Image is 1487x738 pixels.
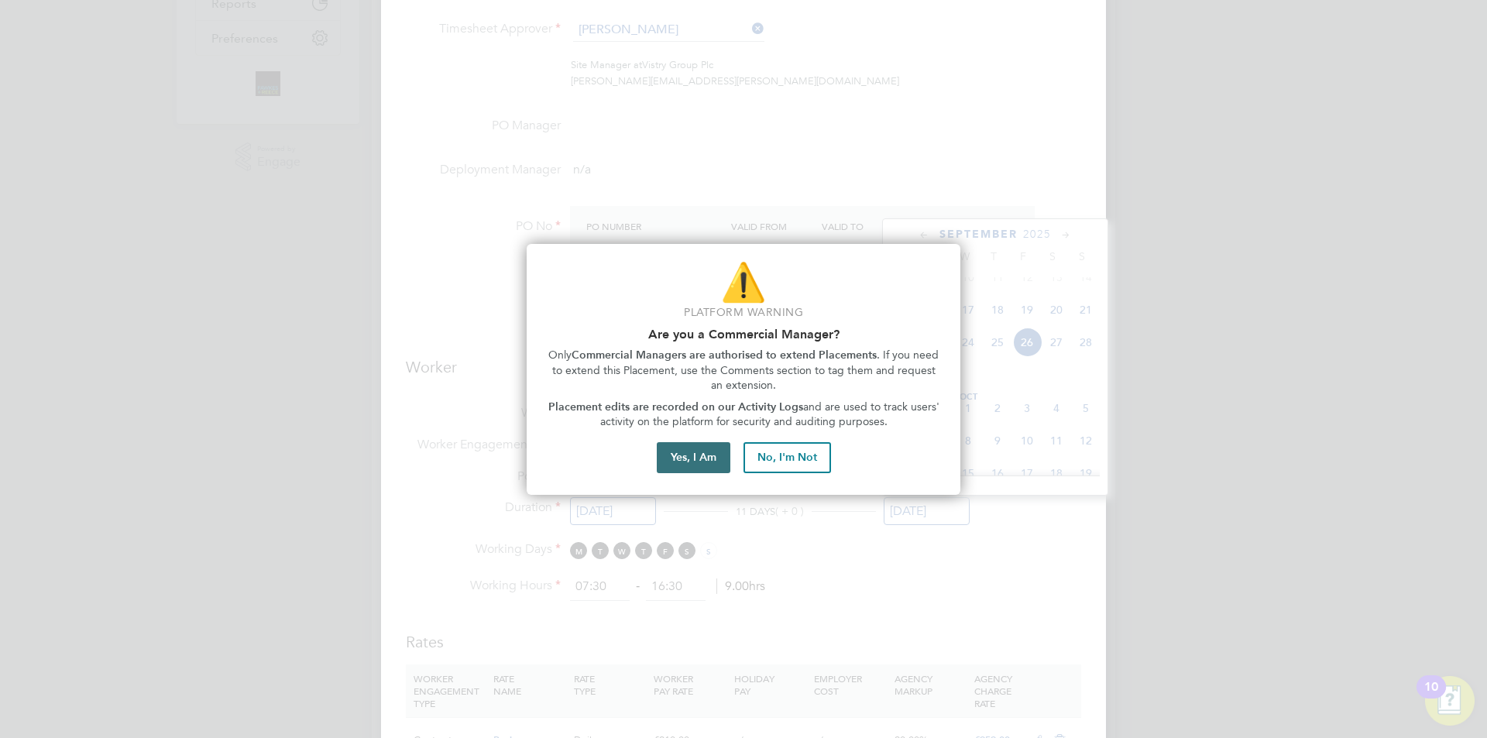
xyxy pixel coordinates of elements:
div: Are you part of the Commercial Team? [527,244,960,495]
p: ⚠️ [545,256,942,308]
h2: Are you a Commercial Manager? [545,327,942,342]
span: . If you need to extend this Placement, use the Comments section to tag them and request an exten... [552,348,943,392]
p: Platform Warning [545,305,942,321]
button: No, I'm Not [743,442,831,473]
span: Only [548,348,572,362]
span: and are used to track users' activity on the platform for security and auditing purposes. [600,400,943,429]
button: Yes, I Am [657,442,730,473]
strong: Commercial Managers are authorised to extend Placements [572,348,877,362]
strong: Placement edits are recorded on our Activity Logs [548,400,803,414]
